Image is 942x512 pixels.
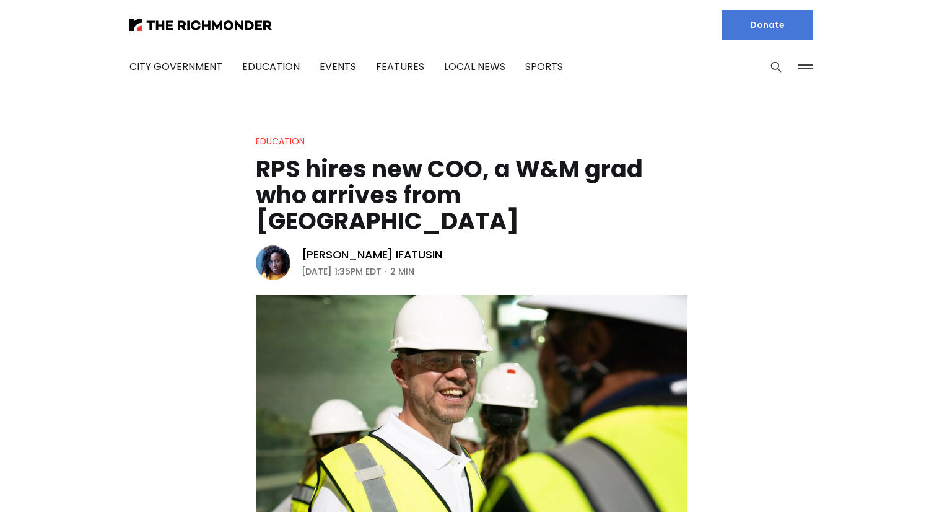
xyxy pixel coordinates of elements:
[302,247,442,262] a: [PERSON_NAME] Ifatusin
[525,60,563,74] a: Sports
[256,245,290,280] img: Victoria A. Ifatusin
[390,264,414,279] span: 2 min
[767,58,785,76] button: Search this site
[129,19,272,31] img: The Richmonder
[320,60,356,74] a: Events
[242,60,300,74] a: Education
[302,264,382,279] time: [DATE] 1:35PM EDT
[256,156,687,234] h1: RPS hires new COO, a W&M grad who arrives from [GEOGRAPHIC_DATA]
[444,60,505,74] a: Local News
[722,10,813,40] a: Donate
[376,60,424,74] a: Features
[256,135,305,148] a: Education
[129,60,222,74] a: City Government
